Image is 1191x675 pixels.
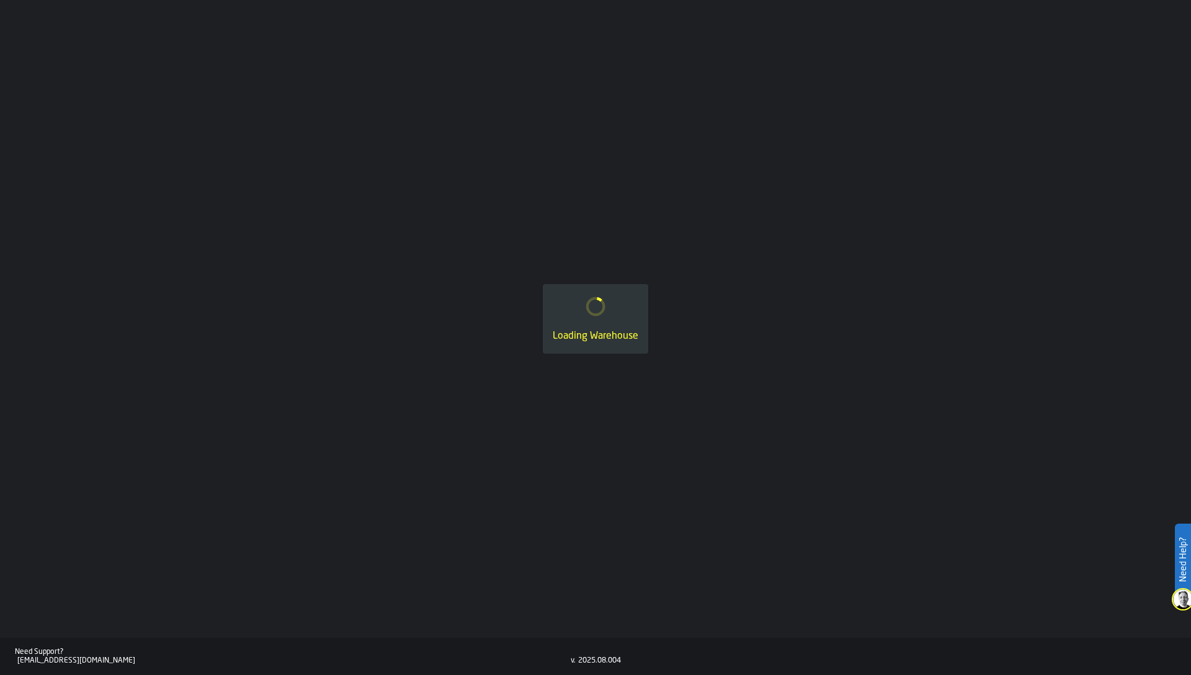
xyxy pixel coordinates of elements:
[15,648,571,656] div: Need Support?
[15,648,571,665] a: Need Support?[EMAIL_ADDRESS][DOMAIN_NAME]
[1176,525,1190,594] label: Need Help?
[553,329,638,344] div: Loading Warehouse
[17,656,571,665] div: [EMAIL_ADDRESS][DOMAIN_NAME]
[571,656,576,665] div: v.
[578,656,621,665] div: 2025.08.004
